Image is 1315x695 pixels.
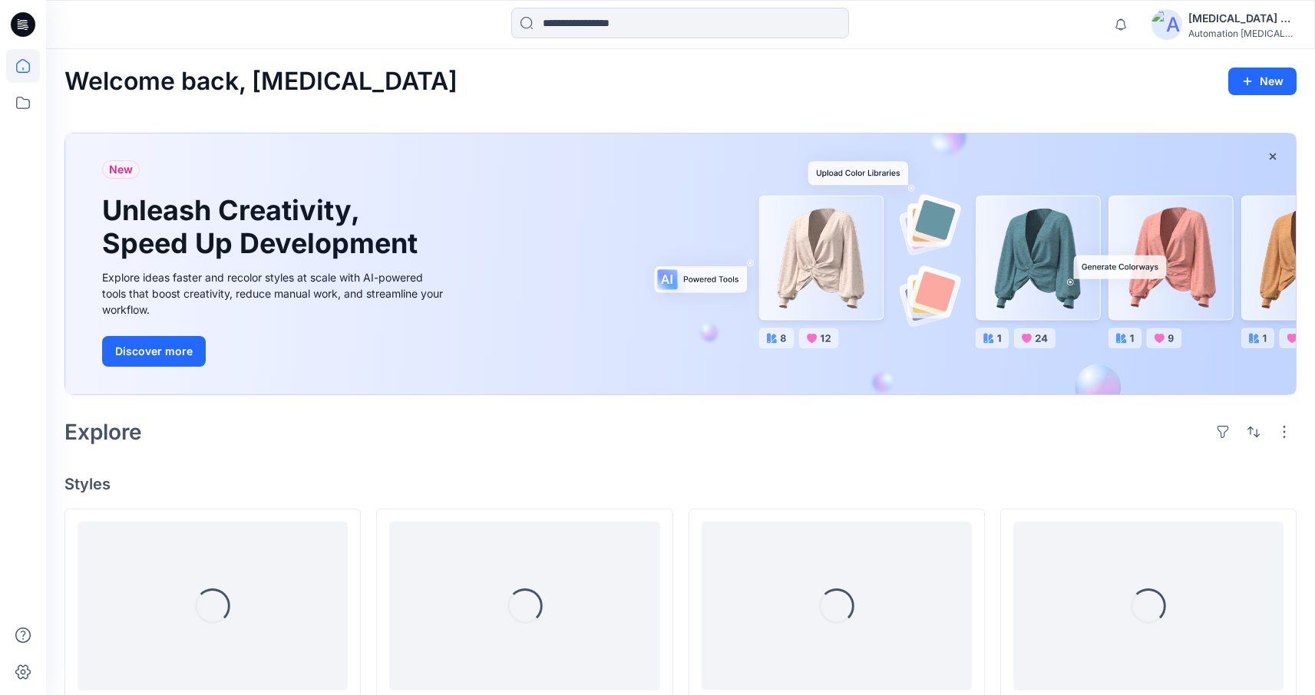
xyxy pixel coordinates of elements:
[102,194,425,260] h1: Unleash Creativity, Speed Up Development
[1188,9,1296,28] div: [MEDICAL_DATA] +567
[1228,68,1297,95] button: New
[109,160,133,179] span: New
[64,475,1297,493] h4: Styles
[64,420,142,444] h2: Explore
[102,269,448,318] div: Explore ideas faster and recolor styles at scale with AI-powered tools that boost creativity, red...
[102,336,206,367] button: Discover more
[1188,28,1296,39] div: Automation [MEDICAL_DATA]...
[102,336,448,367] a: Discover more
[64,68,458,96] h2: Welcome back, [MEDICAL_DATA]
[1151,9,1182,40] img: avatar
